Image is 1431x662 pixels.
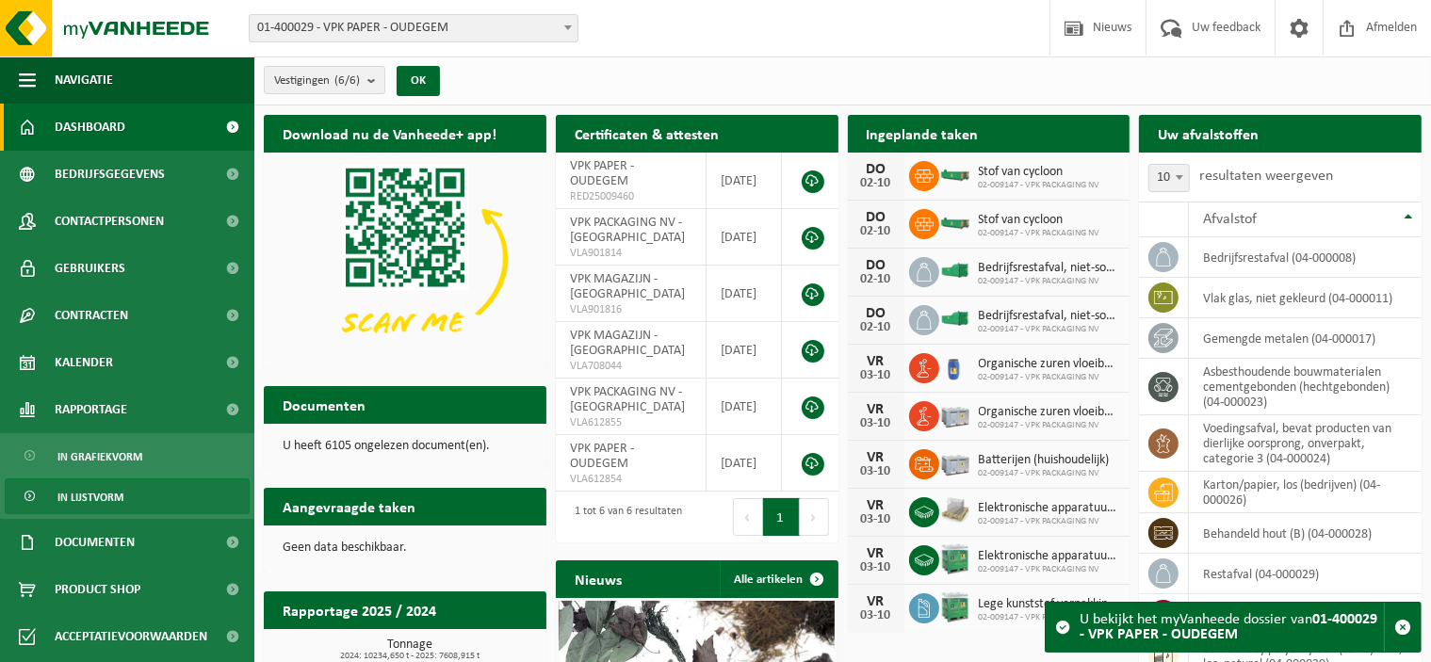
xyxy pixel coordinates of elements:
[55,519,135,566] span: Documenten
[334,74,360,87] count: (6/6)
[264,153,546,364] img: Download de VHEPlus App
[55,386,127,433] span: Rapportage
[1148,164,1190,192] span: 10
[857,465,895,478] div: 03-10
[1189,359,1422,415] td: asbesthoudende bouwmaterialen cementgebonden (hechtgebonden) (04-000023)
[707,266,783,322] td: [DATE]
[857,273,895,286] div: 02-10
[55,57,113,104] span: Navigatie
[570,272,685,301] span: VPK MAGAZIJN - [GEOGRAPHIC_DATA]
[264,488,434,525] h2: Aangevraagde taken
[274,67,360,95] span: Vestigingen
[857,177,895,190] div: 02-10
[979,468,1110,479] span: 02-009147 - VPK PACKAGING NV
[979,597,1121,612] span: Lege kunststof verpakkingen van gevaarlijke stoffen
[55,292,128,339] span: Contracten
[707,379,783,435] td: [DATE]
[1149,165,1189,191] span: 10
[565,496,682,538] div: 1 tot 6 van 6 resultaten
[1189,237,1422,278] td: bedrijfsrestafval (04-000008)
[979,213,1100,228] span: Stof van cycloon
[264,386,384,423] h2: Documenten
[857,402,895,417] div: VR
[979,276,1121,287] span: 02-009147 - VPK PACKAGING NV
[857,306,895,321] div: DO
[979,405,1121,420] span: Organische zuren vloeibaar in kleinverpakking
[979,261,1121,276] span: Bedrijfsrestafval, niet-sorteerbaar
[857,354,895,369] div: VR
[857,225,895,238] div: 02-10
[556,560,641,597] h2: Nieuws
[979,357,1121,372] span: Organische zuren vloeibaar in kleinverpakking
[939,541,971,576] img: PB-HB-1400-HPE-GN-11
[55,613,207,660] span: Acceptatievoorwaarden
[857,546,895,561] div: VR
[55,245,125,292] span: Gebruikers
[763,498,800,536] button: 1
[857,417,895,430] div: 03-10
[979,564,1121,575] span: 02-009147 - VPK PACKAGING NV
[979,324,1121,335] span: 02-009147 - VPK PACKAGING NV
[283,440,528,453] p: U heeft 6105 ongelezen document(en).
[57,439,142,475] span: In grafiekvorm
[707,209,783,266] td: [DATE]
[979,516,1121,527] span: 02-009147 - VPK PACKAGING NV
[979,309,1121,324] span: Bedrijfsrestafval, niet-sorteerbaar
[1189,513,1422,554] td: behandeld hout (B) (04-000028)
[570,472,691,487] span: VLA612854
[273,652,546,661] span: 2024: 10234,650 t - 2025: 7608,915 t
[857,513,895,526] div: 03-10
[1189,472,1422,513] td: karton/papier, los (bedrijven) (04-000026)
[979,501,1121,516] span: Elektronische apparatuur - overige (ove)
[979,549,1121,564] span: Elektronische apparatuur - overige (ove)
[55,339,113,386] span: Kalender
[570,216,685,245] span: VPK PACKAGING NV - [GEOGRAPHIC_DATA]
[720,560,837,598] a: Alle artikelen
[1189,594,1422,636] td: gemengd bouw- en sloopafval (inert en niet inert) (04-000031)
[848,115,998,152] h2: Ingeplande taken
[249,14,578,42] span: 01-400029 - VPK PAPER - OUDEGEM
[264,591,455,628] h2: Rapportage 2025 / 2024
[979,165,1100,180] span: Stof van cycloon
[5,478,250,514] a: In lijstvorm
[939,398,971,430] img: PB-LB-0680-HPE-GY-11
[1189,415,1422,472] td: voedingsafval, bevat producten van dierlijke oorsprong, onverpakt, categorie 3 (04-000024)
[857,498,895,513] div: VR
[979,420,1121,431] span: 02-009147 - VPK PACKAGING NV
[939,446,971,478] img: PB-LB-0680-HPE-GY-11
[570,359,691,374] span: VLA708044
[939,166,971,183] img: HK-XC-15-VE
[707,153,783,209] td: [DATE]
[979,372,1121,383] span: 02-009147 - VPK PACKAGING NV
[264,66,385,94] button: Vestigingen(6/6)
[979,180,1100,191] span: 02-009147 - VPK PACKAGING NV
[857,594,895,609] div: VR
[55,566,140,613] span: Product Shop
[1203,212,1257,227] span: Afvalstof
[939,262,971,279] img: HK-XO-16-GN-00
[1199,169,1333,184] label: resultaten weergeven
[55,104,125,151] span: Dashboard
[979,453,1110,468] span: Batterijen (huishoudelijk)
[939,214,971,231] img: HK-XC-15-VE
[857,450,895,465] div: VR
[857,258,895,273] div: DO
[979,612,1121,623] span: 02-009147 - VPK PACKAGING NV
[1189,554,1422,594] td: restafval (04-000029)
[939,589,971,624] img: PB-HB-1400-HPE-GN-11
[979,228,1100,239] span: 02-009147 - VPK PACKAGING NV
[570,385,685,414] span: VPK PACKAGING NV - [GEOGRAPHIC_DATA]
[397,66,440,96] button: OK
[800,498,829,536] button: Next
[264,115,515,152] h2: Download nu de Vanheede+ app!
[939,350,971,382] img: LP-OT-00060-HPE-21
[939,494,971,526] img: LP-PA-00000-WDN-11
[857,369,895,382] div: 03-10
[857,162,895,177] div: DO
[1080,603,1384,652] div: U bekijkt het myVanheede dossier van
[1189,318,1422,359] td: gemengde metalen (04-000017)
[273,638,546,661] h3: Tonnage
[857,609,895,622] div: 03-10
[570,246,691,261] span: VLA901814
[1080,612,1377,642] strong: 01-400029 - VPK PAPER - OUDEGEM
